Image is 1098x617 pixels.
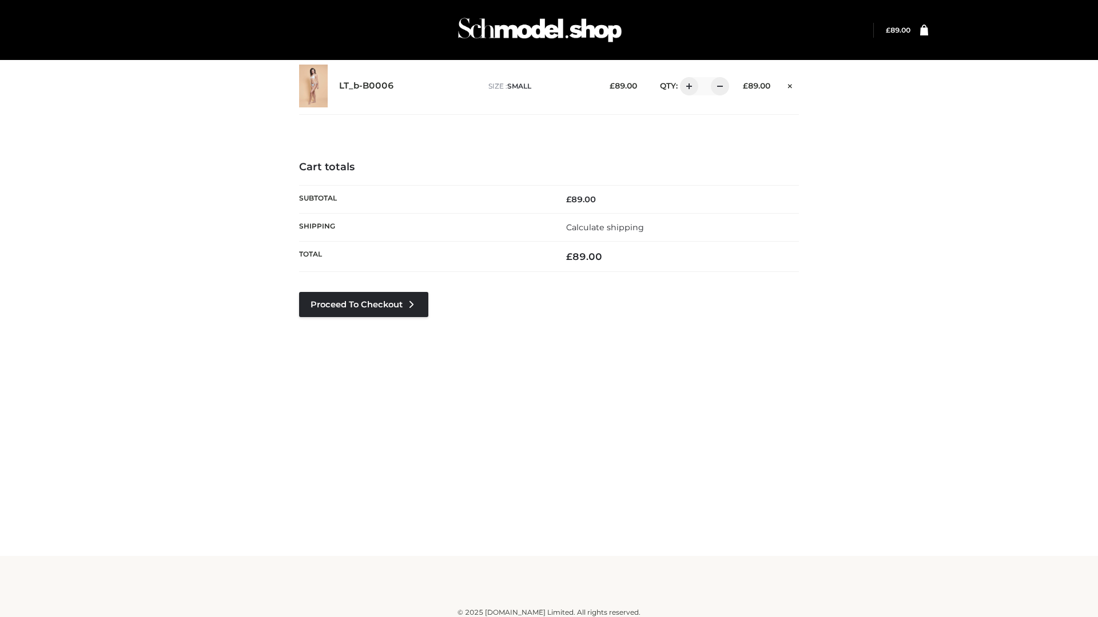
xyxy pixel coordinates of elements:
span: £ [566,251,572,262]
img: Schmodel Admin 964 [454,7,626,53]
bdi: 89.00 [566,194,596,205]
span: £ [610,81,615,90]
div: QTY: [649,77,725,95]
span: £ [566,194,571,205]
h4: Cart totals [299,161,799,174]
bdi: 89.00 [610,81,637,90]
span: £ [743,81,748,90]
bdi: 89.00 [566,251,602,262]
a: Calculate shipping [566,222,644,233]
a: Proceed to Checkout [299,292,428,317]
p: size : [488,81,592,91]
a: Remove this item [782,77,799,92]
th: Shipping [299,213,549,241]
th: Subtotal [299,185,549,213]
span: SMALL [507,82,531,90]
span: £ [886,26,890,34]
a: LT_b-B0006 [339,81,394,91]
a: £89.00 [886,26,910,34]
th: Total [299,242,549,272]
bdi: 89.00 [743,81,770,90]
bdi: 89.00 [886,26,910,34]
